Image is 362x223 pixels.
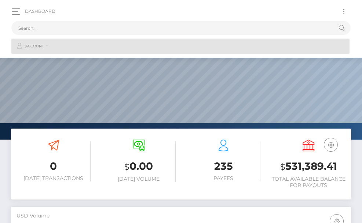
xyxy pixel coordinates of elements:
[17,212,345,220] h5: USD Volume
[102,176,176,182] h6: [DATE] Volume
[17,159,91,173] h3: 0
[102,159,176,174] h3: 0.00
[271,159,345,174] h3: 531,389.41
[25,4,55,19] a: Dashboard
[25,43,44,50] span: Account
[11,21,332,35] input: Search...
[124,162,129,172] small: $
[17,175,91,181] h6: [DATE] Transactions
[280,162,285,172] small: $
[187,159,261,173] h3: 235
[187,175,261,181] h6: Payees
[271,176,345,188] h6: Total Available Balance for Payouts
[337,7,351,17] button: Toggle navigation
